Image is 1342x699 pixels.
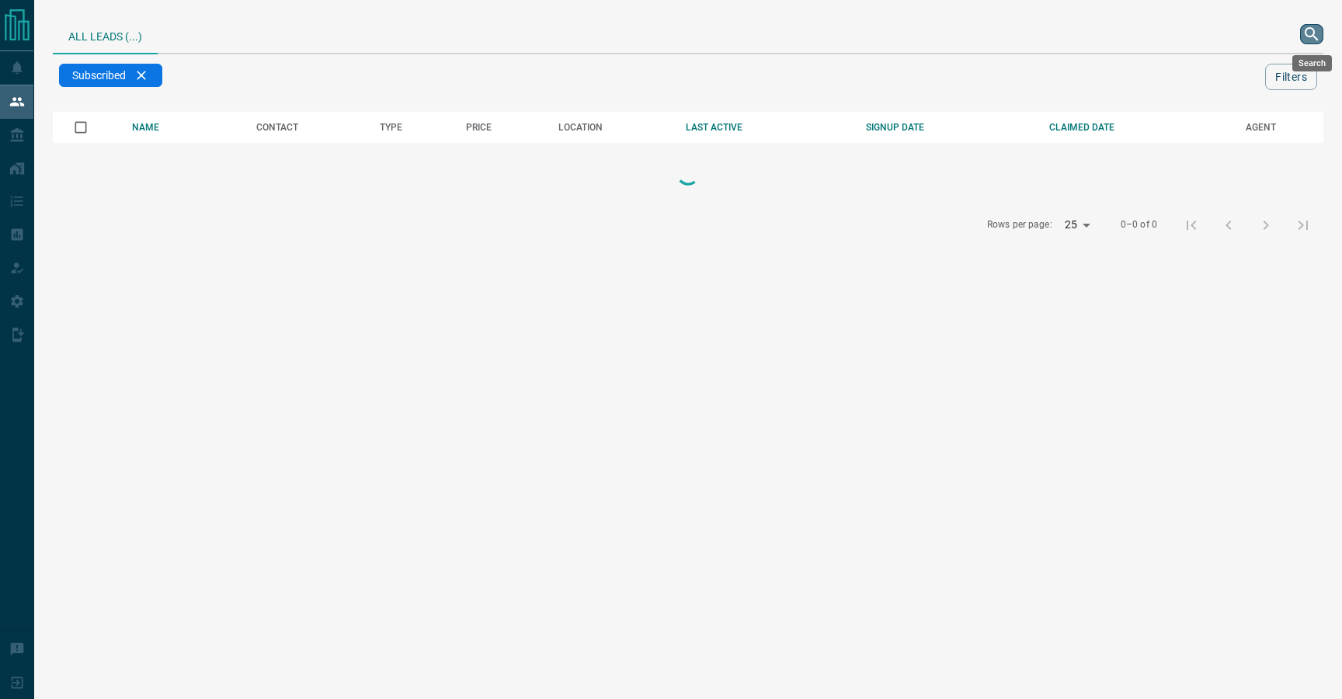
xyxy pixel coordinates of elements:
div: TYPE [380,122,443,133]
div: CONTACT [256,122,356,133]
p: Rows per page: [987,218,1052,231]
div: PRICE [466,122,535,133]
div: Subscribed [59,64,162,87]
div: SIGNUP DATE [866,122,1026,133]
button: Filters [1265,64,1317,90]
div: 25 [1059,214,1096,236]
div: NAME [132,122,233,133]
div: LAST ACTIVE [686,122,843,133]
div: LOCATION [558,122,662,133]
p: 0–0 of 0 [1121,218,1157,231]
div: CLAIMED DATE [1049,122,1222,133]
div: Loading [610,158,766,190]
div: All Leads (...) [53,16,158,54]
div: AGENT [1246,122,1323,133]
button: search button [1300,24,1323,44]
div: Search [1292,55,1332,71]
span: Subscribed [72,69,126,82]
